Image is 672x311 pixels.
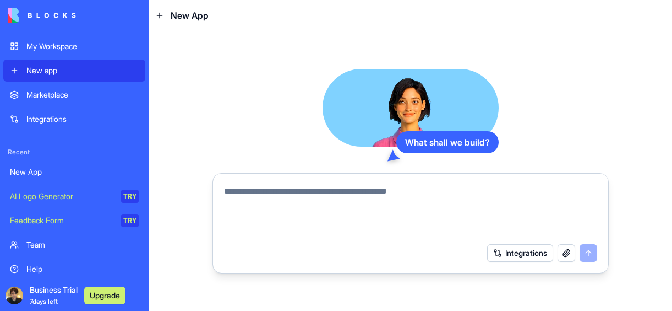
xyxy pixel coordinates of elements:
[3,108,145,130] a: Integrations
[396,131,499,153] div: What shall we build?
[3,84,145,106] a: Marketplace
[3,234,145,256] a: Team
[10,191,113,202] div: AI Logo Generator
[487,244,553,262] button: Integrations
[30,297,58,305] span: 7 days left
[8,8,76,23] img: logo
[3,148,145,157] span: Recent
[26,114,139,125] div: Integrations
[26,264,139,275] div: Help
[26,65,139,76] div: New app
[3,60,145,82] a: New app
[26,41,139,52] div: My Workspace
[171,9,209,22] span: New App
[84,287,125,304] button: Upgrade
[6,287,23,304] img: ACg8ocJDBtJ70Ml-YvFgy-ObJHJwhV7HZCF4yJZy7uKbW_wYlgYgSxSM=s96-c
[121,190,139,203] div: TRY
[3,35,145,57] a: My Workspace
[26,239,139,250] div: Team
[3,210,145,232] a: Feedback FormTRY
[10,215,113,226] div: Feedback Form
[10,167,139,178] div: New App
[30,285,78,307] span: Business Trial
[3,161,145,183] a: New App
[26,89,139,100] div: Marketplace
[3,258,145,280] a: Help
[3,185,145,207] a: AI Logo GeneratorTRY
[121,214,139,227] div: TRY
